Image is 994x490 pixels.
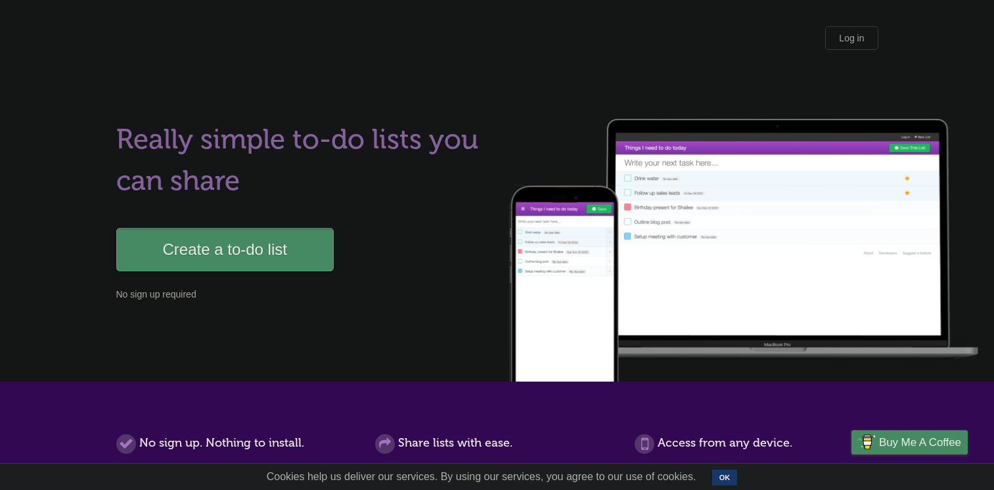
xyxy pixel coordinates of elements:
span: Cookies help us deliver our services. By using our services, you agree to our use of cookies. [254,464,710,490]
span: Buy me a coffee [879,431,961,454]
a: Create a to-do list [116,228,334,271]
button: OK [712,470,738,485]
a: Log in [825,26,878,50]
p: No sign up required [116,288,489,301]
img: Buy me a coffee [858,431,876,453]
div: Flask Lists [116,30,195,53]
h1: Really simple to-do lists you can share [116,119,489,202]
a: Buy me a coffee [851,430,968,455]
h2: No sign up. Nothing to install. [116,434,359,452]
h2: Share lists with ease. [375,434,618,452]
h2: Access from any device. [635,434,878,452]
